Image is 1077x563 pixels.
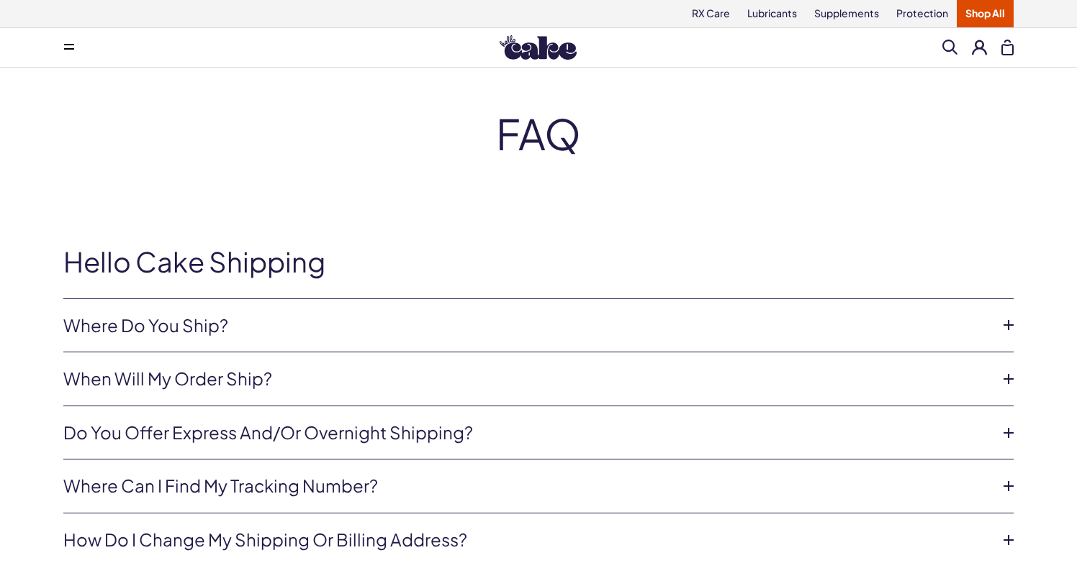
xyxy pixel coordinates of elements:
h2: Hello Cake Shipping [63,247,1014,277]
h2: FAQ [63,111,1014,157]
a: When will my order ship? [63,367,991,391]
a: Where do you ship? [63,313,991,338]
a: Do you offer express and/or overnight shipping? [63,421,991,445]
img: Hello Cake [500,35,577,60]
a: Where can I find my tracking number? [63,474,991,498]
a: How do I change my shipping or billing address? [63,528,991,552]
